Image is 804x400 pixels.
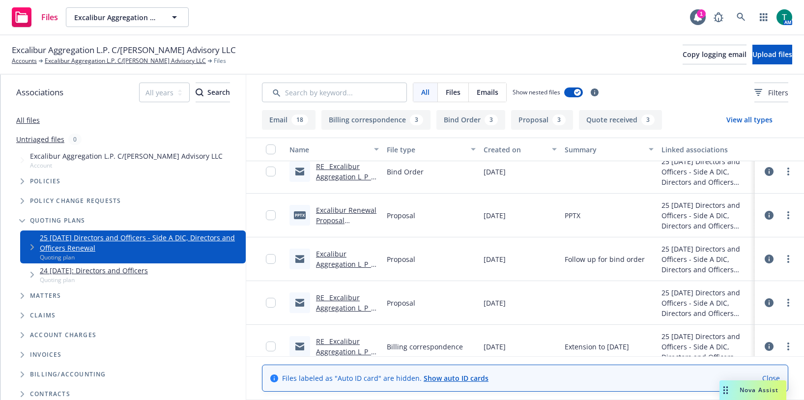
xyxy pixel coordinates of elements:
a: more [782,297,794,309]
span: Contracts [30,391,70,397]
div: 25 [DATE] Directors and Officers - Side A DIC, Directors and Officers Renewal [661,287,751,318]
button: View all types [711,110,788,130]
a: Excalibur Aggregation L_P_ 9_5_25 D&O Insurance Renewal [316,249,371,300]
span: Bind Order [387,167,424,177]
span: Policies [30,178,61,184]
button: Name [286,138,383,161]
a: Search [731,7,751,27]
button: Upload files [752,45,792,64]
a: RE_ Excalibur Aggregation L_P_ D&O Invoice for Extension to 9_5_25.msg [316,293,371,343]
span: Account charges [30,332,96,338]
span: Associations [16,86,63,99]
input: Toggle Row Selected [266,342,276,351]
span: [DATE] [484,298,506,308]
div: Created on [484,144,546,155]
span: [DATE] [484,254,506,264]
input: Toggle Row Selected [266,210,276,220]
span: Proposal [387,210,415,221]
span: Filters [754,87,788,98]
span: Follow up for bind order [565,254,645,264]
a: more [782,166,794,177]
span: Excalibur Aggregation L.P. C/[PERSON_NAME] Advisory LLC [74,12,159,23]
div: 25 [DATE] Directors and Officers - Side A DIC, Directors and Officers Renewal [661,200,751,231]
span: PPTX [565,210,580,221]
span: Quoting plans [30,218,86,224]
button: Filters [754,83,788,102]
a: Switch app [754,7,774,27]
a: Files [8,3,62,31]
div: 25 [DATE] Directors and Officers - Side A DIC, Directors and Officers Renewal [661,156,751,187]
span: [DATE] [484,210,506,221]
span: Files [214,57,226,65]
span: Nova Assist [740,386,778,394]
div: 3 [485,114,498,125]
div: 18 [291,114,308,125]
img: photo [776,9,792,25]
input: Toggle Row Selected [266,298,276,308]
span: All [421,87,430,97]
button: Email [262,110,316,130]
span: Extension to [DATE] [565,342,629,352]
button: File type [383,138,480,161]
span: [DATE] [484,342,506,352]
input: Select all [266,144,276,154]
a: Accounts [12,57,37,65]
a: more [782,209,794,221]
span: Quoting plan [40,276,148,284]
span: Files [446,87,460,97]
a: Report a Bug [709,7,728,27]
button: SearchSearch [196,83,230,102]
button: Quote received [579,110,662,130]
span: Policy change requests [30,198,121,204]
span: Account [30,161,223,170]
span: Proposal [387,254,415,264]
span: Emails [477,87,498,97]
button: Proposal [511,110,573,130]
div: 3 [410,114,423,125]
span: Excalibur Aggregation L.P. C/[PERSON_NAME] Advisory LLC [12,44,236,57]
a: Untriaged files [16,134,64,144]
a: Excalibur Aggregation L.P. C/[PERSON_NAME] Advisory LLC [45,57,206,65]
span: Matters [30,293,61,299]
a: 25 [DATE] Directors and Officers - Side A DIC, Directors and Officers Renewal [40,232,242,253]
span: Claims [30,313,56,318]
a: more [782,341,794,352]
button: Billing correspondence [321,110,431,130]
button: Created on [480,138,561,161]
button: Copy logging email [683,45,747,64]
button: Summary [561,138,658,161]
div: Name [289,144,368,155]
div: Linked associations [661,144,751,155]
span: Billing correspondence [387,342,463,352]
span: [DATE] [484,167,506,177]
span: Files labeled as "Auto ID card" are hidden. [282,373,488,383]
div: 3 [641,114,655,125]
svg: Search [196,88,203,96]
div: 25 [DATE] Directors and Officers - Side A DIC, Directors and Officers Renewal [661,244,751,275]
a: Excalibur Renewal Proposal 2025.pptx [316,205,376,235]
span: Excalibur Aggregation L.P. C/[PERSON_NAME] Advisory LLC [30,151,223,161]
div: Summary [565,144,643,155]
a: 24 [DATE]: Directors and Officers [40,265,148,276]
a: more [782,253,794,265]
div: 25 [DATE] Directors and Officers - Side A DIC, Directors and Officers Renewal [661,331,751,362]
div: File type [387,144,465,155]
a: All files [16,115,40,125]
a: RE_ Excalibur Aggregation L_P_ D&O Invoice for Extension to 9_5_25 [316,337,371,387]
span: Quoting plan [40,253,242,261]
span: Invoices [30,352,62,358]
button: Linked associations [658,138,755,161]
input: Toggle Row Selected [266,167,276,176]
div: 3 [552,114,566,125]
div: Tree Example [0,149,246,365]
span: Show nested files [513,88,560,96]
div: Drag to move [719,380,732,400]
button: Excalibur Aggregation L.P. C/[PERSON_NAME] Advisory LLC [66,7,189,27]
span: Copy logging email [683,50,747,59]
span: Filters [768,87,788,98]
span: Billing/Accounting [30,371,106,377]
a: Show auto ID cards [424,373,488,383]
a: RE_ Excalibur Aggregation L_P_ 9_5_25 D&O Insurance Renewal.msg [316,162,371,212]
button: Nova Assist [719,380,786,400]
div: 0 [68,134,82,145]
